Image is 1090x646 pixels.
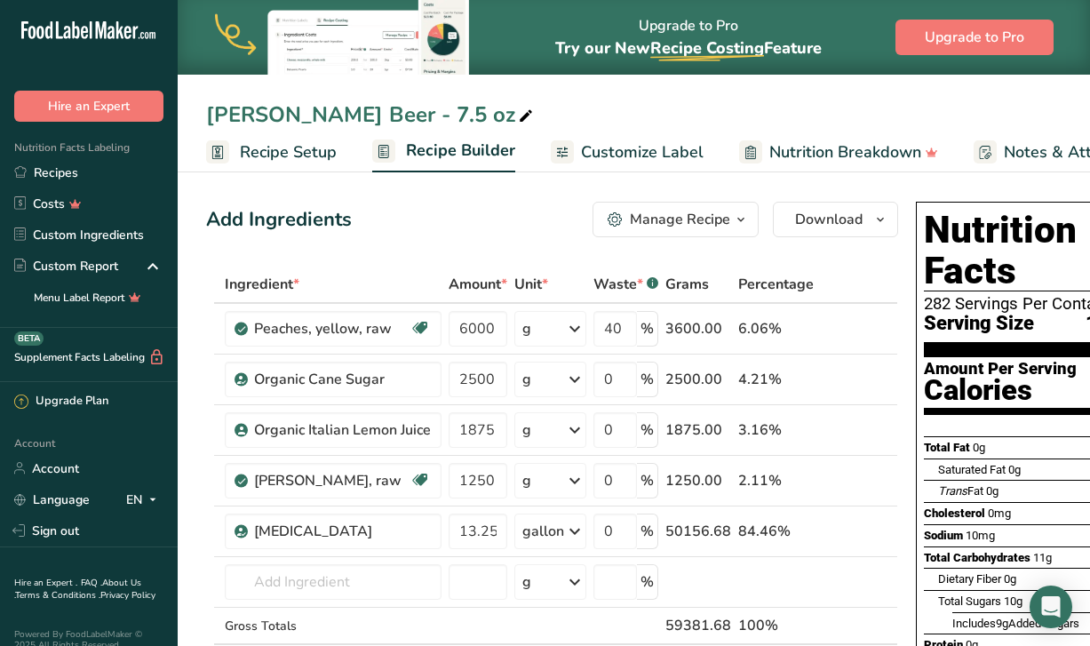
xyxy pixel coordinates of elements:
[665,521,731,542] div: 50156.68
[14,484,90,515] a: Language
[14,577,77,589] a: Hire an Expert .
[769,140,921,164] span: Nutrition Breakdown
[1033,551,1052,564] span: 11g
[126,489,163,510] div: EN
[225,564,442,600] input: Add Ingredient
[254,369,431,390] div: Organic Cane Sugar
[254,318,410,339] div: Peaches, yellow, raw
[449,274,507,295] span: Amount
[773,202,898,237] button: Download
[938,572,1001,586] span: Dietary Fiber
[924,378,1077,403] div: Calories
[665,318,731,339] div: 3600.00
[924,361,1077,378] div: Amount Per Serving
[14,257,118,275] div: Custom Report
[1008,463,1021,476] span: 0g
[225,274,299,295] span: Ingredient
[924,529,963,542] span: Sodium
[522,369,531,390] div: g
[665,369,731,390] div: 2500.00
[81,577,102,589] a: FAQ .
[581,140,704,164] span: Customize Label
[1004,594,1022,608] span: 10g
[938,484,967,498] i: Trans
[522,571,531,593] div: g
[225,617,442,635] div: Gross Totals
[966,529,995,542] span: 10mg
[522,521,564,542] div: gallon
[1004,572,1016,586] span: 0g
[738,274,814,295] span: Percentage
[924,441,970,454] span: Total Fat
[738,318,814,339] div: 6.06%
[14,393,108,411] div: Upgrade Plan
[254,521,431,542] div: [MEDICAL_DATA]
[406,139,515,163] span: Recipe Builder
[924,506,985,520] span: Cholesterol
[738,419,814,441] div: 3.16%
[665,470,731,491] div: 1250.00
[206,132,337,172] a: Recipe Setup
[522,419,531,441] div: g
[738,521,814,542] div: 84.46%
[665,419,731,441] div: 1875.00
[925,27,1024,48] span: Upgrade to Pro
[986,484,999,498] span: 0g
[206,205,352,235] div: Add Ingredients
[555,1,822,75] div: Upgrade to Pro
[593,202,759,237] button: Manage Recipe
[938,463,1006,476] span: Saturated Fat
[938,484,983,498] span: Fat
[665,615,731,636] div: 59381.68
[738,470,814,491] div: 2.11%
[973,441,985,454] span: 0g
[15,589,100,602] a: Terms & Conditions .
[924,313,1034,335] span: Serving Size
[206,99,537,131] div: [PERSON_NAME] Beer - 7.5 oz
[924,551,1030,564] span: Total Carbohydrates
[996,617,1008,630] span: 9g
[254,470,410,491] div: [PERSON_NAME], raw
[988,506,1011,520] span: 0mg
[952,617,1079,630] span: Includes Added Sugars
[522,470,531,491] div: g
[514,274,548,295] span: Unit
[100,589,155,602] a: Privacy Policy
[14,331,44,346] div: BETA
[795,209,863,230] span: Download
[593,274,658,295] div: Waste
[14,577,141,602] a: About Us .
[372,131,515,173] a: Recipe Builder
[630,209,730,230] div: Manage Recipe
[738,615,814,636] div: 100%
[254,419,431,441] div: Organic Italian Lemon Juice
[1030,586,1072,628] div: Open Intercom Messenger
[14,91,163,122] button: Hire an Expert
[739,132,938,172] a: Nutrition Breakdown
[650,37,764,59] span: Recipe Costing
[895,20,1054,55] button: Upgrade to Pro
[240,140,337,164] span: Recipe Setup
[665,274,709,295] span: Grams
[738,369,814,390] div: 4.21%
[551,132,704,172] a: Customize Label
[555,37,822,59] span: Try our New Feature
[522,318,531,339] div: g
[938,594,1001,608] span: Total Sugars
